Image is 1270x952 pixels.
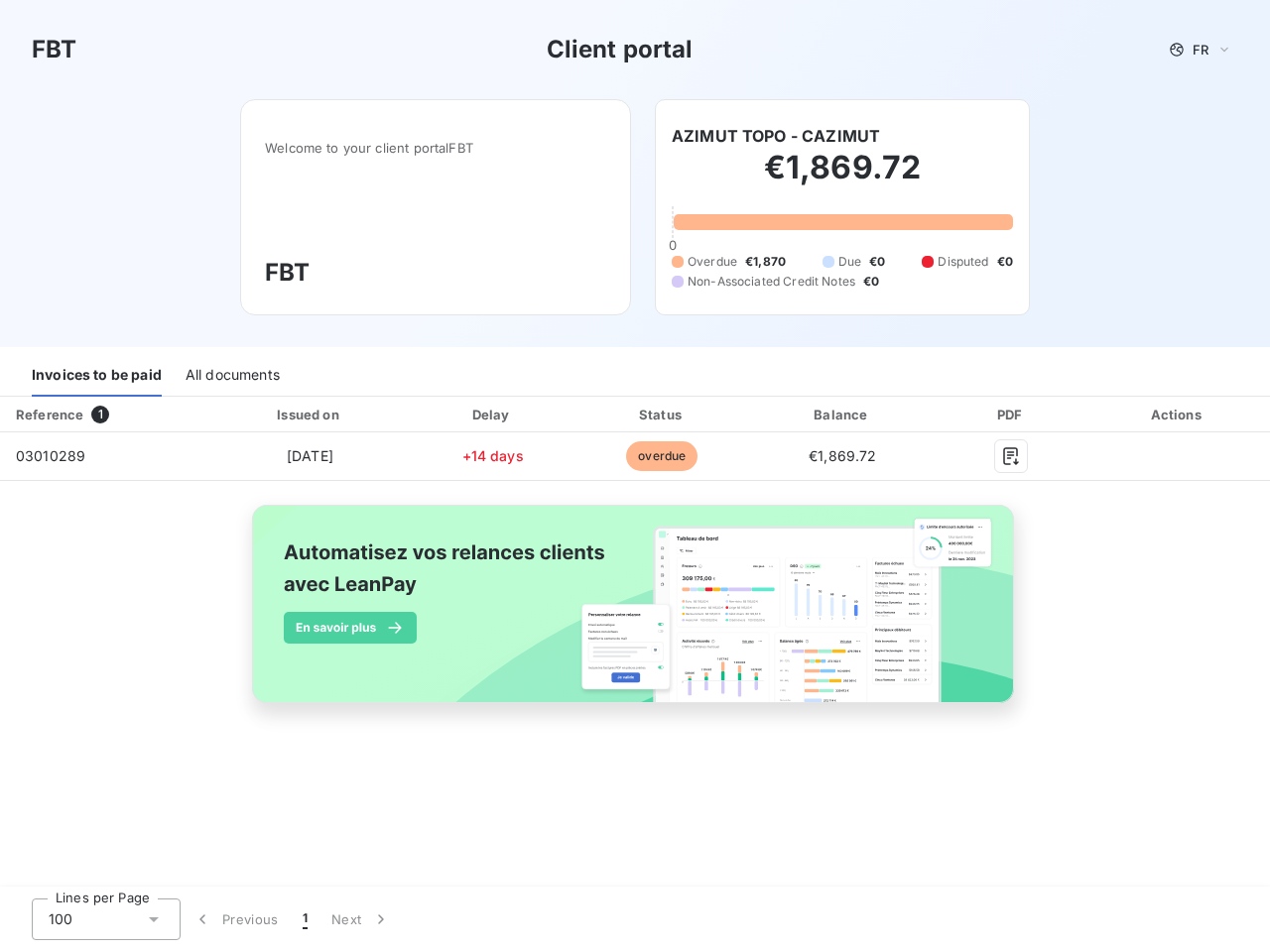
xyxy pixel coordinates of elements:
h3: Client portal [547,32,694,67]
img: banner [234,493,1036,737]
h6: AZIMUT TOPO - CAZIMUT [672,124,880,148]
span: Disputed [938,253,988,271]
span: 0 [669,237,677,253]
span: [DATE] [287,447,333,464]
span: €0 [869,253,885,271]
div: Reference [16,407,83,422]
span: +14 days [462,447,524,464]
h3: FBT [32,32,76,67]
button: Next [319,898,403,940]
div: PDF [941,405,1081,424]
div: Issued on [214,405,406,424]
span: €1,869.72 [809,447,876,464]
h2: €1,869.72 [672,148,1013,207]
span: 1 [91,406,109,423]
span: Due [838,253,861,271]
span: overdue [626,441,698,471]
span: Overdue [688,253,737,271]
div: Delay [414,405,571,424]
span: 03010289 [16,447,85,464]
button: Previous [181,898,291,940]
span: 1 [303,909,308,929]
div: Balance [753,405,934,424]
span: €1,870 [745,253,786,271]
span: €0 [997,253,1013,271]
button: 1 [291,898,319,940]
div: Invoices to be paid [32,355,162,397]
span: Welcome to your client portal FBT [265,140,606,156]
span: Non-Associated Credit Notes [688,273,855,291]
div: Status [579,405,744,424]
h3: FBT [265,255,606,291]
span: 100 [49,909,72,929]
span: FR [1193,42,1208,58]
div: Actions [1089,405,1266,424]
div: All documents [186,355,280,397]
span: €0 [863,273,879,291]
